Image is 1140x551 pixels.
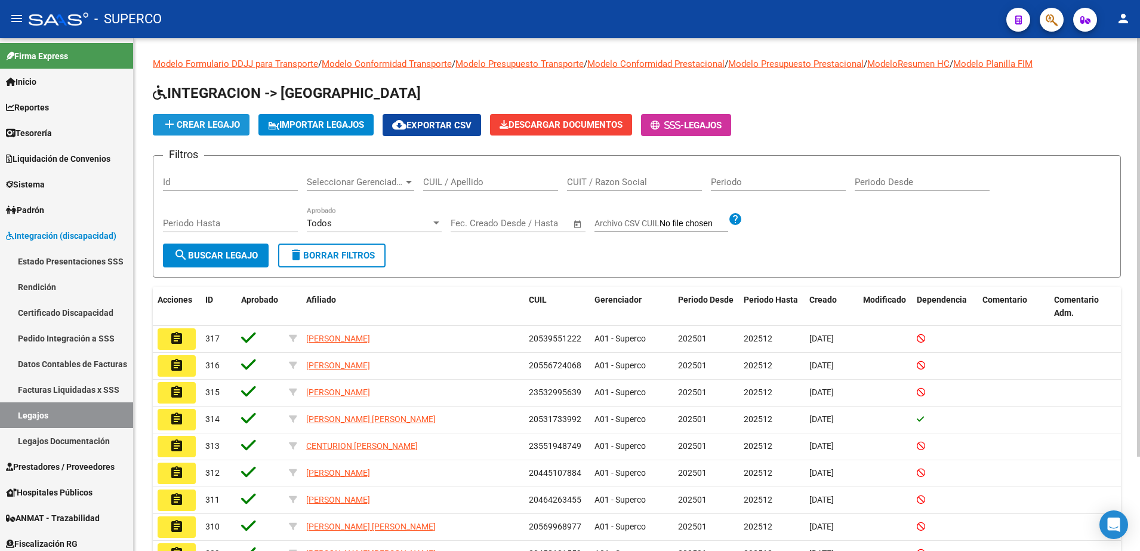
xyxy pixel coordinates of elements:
[809,414,834,424] span: [DATE]
[6,75,36,88] span: Inicio
[241,295,278,304] span: Aprobado
[809,295,837,304] span: Creado
[594,495,646,504] span: A01 - Superco
[153,85,421,101] span: INTEGRACION -> [GEOGRAPHIC_DATA]
[205,495,220,504] span: 311
[6,204,44,217] span: Padrón
[307,177,403,187] span: Seleccionar Gerenciador
[322,59,452,69] a: Modelo Conformidad Transporte
[1049,287,1121,327] datatable-header-cell: Comentario Adm.
[6,229,116,242] span: Integración (discapacidad)
[744,295,798,304] span: Periodo Hasta
[289,248,303,262] mat-icon: delete
[728,212,742,226] mat-icon: help
[6,101,49,114] span: Reportes
[6,127,52,140] span: Tesorería
[809,334,834,343] span: [DATE]
[524,287,590,327] datatable-header-cell: CUIL
[205,295,213,304] span: ID
[529,495,581,504] span: 20464263455
[170,385,184,399] mat-icon: assignment
[174,250,258,261] span: Buscar Legajo
[587,59,725,69] a: Modelo Conformidad Prestacional
[163,146,204,163] h3: Filtros
[6,460,115,473] span: Prestadores / Proveedores
[289,250,375,261] span: Borrar Filtros
[383,114,481,136] button: Exportar CSV
[170,492,184,507] mat-icon: assignment
[306,334,370,343] span: [PERSON_NAME]
[594,218,660,228] span: Archivo CSV CUIL
[678,387,707,397] span: 202501
[744,468,772,478] span: 202512
[1054,295,1099,318] span: Comentario Adm.
[6,50,68,63] span: Firma Express
[510,218,568,229] input: Fecha fin
[641,114,731,136] button: -Legajos
[153,287,201,327] datatable-header-cell: Acciones
[307,218,332,229] span: Todos
[170,519,184,534] mat-icon: assignment
[678,361,707,370] span: 202501
[170,331,184,346] mat-icon: assignment
[529,522,581,531] span: 20569968977
[739,287,805,327] datatable-header-cell: Periodo Hasta
[953,59,1033,69] a: Modelo Planilla FIM
[205,361,220,370] span: 316
[451,218,499,229] input: Fecha inicio
[594,468,646,478] span: A01 - Superco
[500,119,623,130] span: Descargar Documentos
[858,287,912,327] datatable-header-cell: Modificado
[455,59,584,69] a: Modelo Presupuesto Transporte
[809,387,834,397] span: [DATE]
[94,6,162,32] span: - SUPERCO
[6,486,93,499] span: Hospitales Públicos
[805,287,858,327] datatable-header-cell: Creado
[917,295,967,304] span: Dependencia
[306,522,436,531] span: [PERSON_NAME] [PERSON_NAME]
[306,295,336,304] span: Afiliado
[174,248,188,262] mat-icon: search
[306,468,370,478] span: [PERSON_NAME]
[490,114,632,136] button: Descargar Documentos
[236,287,284,327] datatable-header-cell: Aprobado
[651,120,684,131] span: -
[982,295,1027,304] span: Comentario
[744,387,772,397] span: 202512
[529,414,581,424] span: 20531733992
[1099,510,1128,539] div: Open Intercom Messenger
[205,414,220,424] span: 314
[571,217,585,231] button: Open calendar
[594,414,646,424] span: A01 - Superco
[278,244,386,267] button: Borrar Filtros
[684,120,722,131] span: Legajos
[678,414,707,424] span: 202501
[590,287,673,327] datatable-header-cell: Gerenciador
[6,537,78,550] span: Fiscalización RG
[809,468,834,478] span: [DATE]
[162,117,177,131] mat-icon: add
[728,59,864,69] a: Modelo Presupuesto Prestacional
[170,466,184,480] mat-icon: assignment
[205,334,220,343] span: 317
[678,468,707,478] span: 202501
[268,119,364,130] span: IMPORTAR LEGAJOS
[205,468,220,478] span: 312
[863,295,906,304] span: Modificado
[529,334,581,343] span: 20539551222
[529,295,547,304] span: CUIL
[529,361,581,370] span: 20556724068
[978,287,1049,327] datatable-header-cell: Comentario
[809,441,834,451] span: [DATE]
[392,118,406,132] mat-icon: cloud_download
[809,495,834,504] span: [DATE]
[529,441,581,451] span: 23551948749
[529,468,581,478] span: 20445107884
[306,361,370,370] span: [PERSON_NAME]
[163,244,269,267] button: Buscar Legajo
[744,522,772,531] span: 202512
[162,119,240,130] span: Crear Legajo
[744,495,772,504] span: 202512
[744,414,772,424] span: 202512
[912,287,978,327] datatable-header-cell: Dependencia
